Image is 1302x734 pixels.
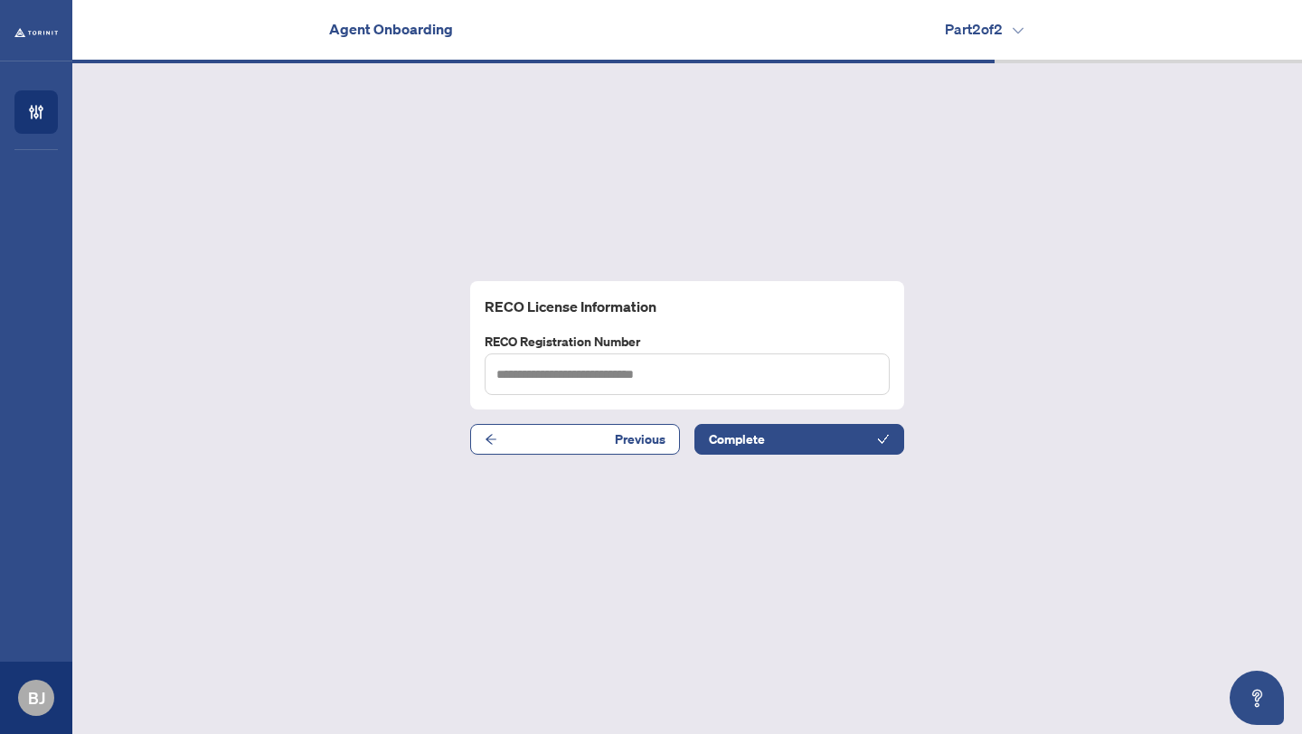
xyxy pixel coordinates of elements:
[694,424,904,455] button: Complete
[485,296,890,317] h4: RECO License Information
[945,18,1024,40] h4: Part 2 of 2
[709,425,765,454] span: Complete
[485,332,890,352] label: RECO Registration Number
[28,685,45,710] span: BJ
[615,425,665,454] span: Previous
[329,18,453,40] h4: Agent Onboarding
[470,424,680,455] button: Previous
[485,433,497,446] span: arrow-left
[877,433,890,446] span: check
[1230,671,1284,725] button: Open asap
[14,28,58,37] img: logo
